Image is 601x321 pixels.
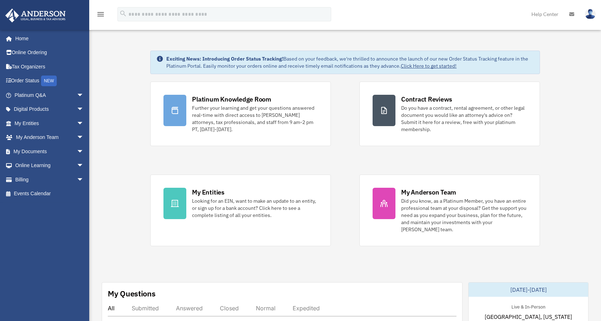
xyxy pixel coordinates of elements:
a: Platinum Q&Aarrow_drop_down [5,88,95,102]
div: Based on your feedback, we're thrilled to announce the launch of our new Order Status Tracking fe... [166,55,534,69]
span: arrow_drop_down [77,102,91,117]
a: Billingarrow_drop_down [5,172,95,187]
div: Submitted [132,305,159,312]
div: Looking for an EIN, want to make an update to an entity, or sign up for a bank account? Click her... [192,197,318,219]
a: My Documentsarrow_drop_down [5,144,95,159]
i: menu [96,10,105,19]
span: arrow_drop_down [77,159,91,173]
a: Tax Organizers [5,59,95,74]
span: arrow_drop_down [77,130,91,145]
div: Do you have a contract, rental agreement, or other legal document you would like an attorney's ad... [401,104,527,133]
a: Click Here to get started! [401,63,456,69]
a: Contract Reviews Do you have a contract, rental agreement, or other legal document you would like... [359,82,540,146]
div: My Questions [108,288,156,299]
div: Contract Reviews [401,95,452,104]
a: My Entitiesarrow_drop_down [5,116,95,130]
div: Further your learning and get your questions answered real-time with direct access to [PERSON_NAM... [192,104,318,133]
a: My Entities Looking for an EIN, want to make an update to an entity, or sign up for a bank accoun... [150,175,331,246]
div: Did you know, as a Platinum Member, you have an entire professional team at your disposal? Get th... [401,197,527,233]
div: Platinum Knowledge Room [192,95,271,104]
strong: Exciting News: Introducing Order Status Tracking! [166,56,283,62]
span: arrow_drop_down [77,116,91,131]
a: My Anderson Team Did you know, as a Platinum Member, you have an entire professional team at your... [359,175,540,246]
div: My Anderson Team [401,188,456,197]
img: Anderson Advisors Platinum Portal [3,9,68,22]
a: Digital Productsarrow_drop_down [5,102,95,117]
a: My Anderson Teamarrow_drop_down [5,130,95,145]
a: Events Calendar [5,187,95,201]
div: Normal [256,305,276,312]
span: arrow_drop_down [77,172,91,187]
a: Home [5,31,91,46]
img: User Pic [585,9,596,19]
div: Answered [176,305,203,312]
span: [GEOGRAPHIC_DATA], [US_STATE] [485,312,572,321]
i: search [119,10,127,17]
div: NEW [41,76,57,86]
a: Order StatusNEW [5,74,95,88]
a: menu [96,12,105,19]
span: arrow_drop_down [77,88,91,103]
span: arrow_drop_down [77,144,91,159]
div: [DATE]-[DATE] [469,283,588,297]
div: Expedited [293,305,320,312]
a: Platinum Knowledge Room Further your learning and get your questions answered real-time with dire... [150,82,331,146]
div: Closed [220,305,239,312]
div: My Entities [192,188,224,197]
a: Online Ordering [5,46,95,60]
div: Live & In-Person [506,302,551,310]
a: Online Learningarrow_drop_down [5,159,95,173]
div: All [108,305,115,312]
